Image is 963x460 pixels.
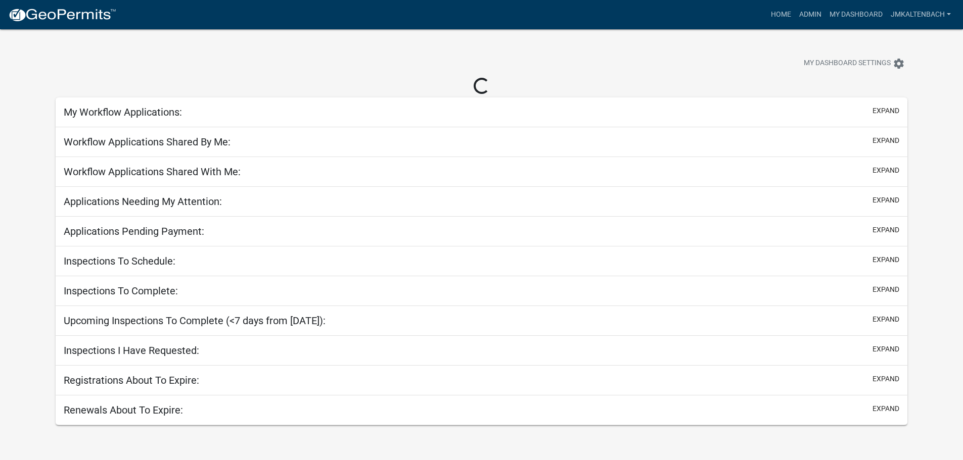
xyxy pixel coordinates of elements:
[804,58,891,70] span: My Dashboard Settings
[64,285,178,297] h5: Inspections To Complete:
[873,374,899,384] button: expand
[64,404,183,416] h5: Renewals About To Expire:
[873,195,899,206] button: expand
[826,5,887,24] a: My Dashboard
[873,254,899,265] button: expand
[64,374,199,386] h5: Registrations About To Expire:
[767,5,795,24] a: Home
[873,135,899,146] button: expand
[64,344,199,356] h5: Inspections I Have Requested:
[64,166,241,178] h5: Workflow Applications Shared With Me:
[873,106,899,116] button: expand
[887,5,955,24] a: jmkaltenbach
[795,5,826,24] a: Admin
[873,165,899,176] button: expand
[873,225,899,235] button: expand
[796,54,913,73] button: My Dashboard Settingssettings
[64,195,222,208] h5: Applications Needing My Attention:
[64,106,182,118] h5: My Workflow Applications:
[873,403,899,414] button: expand
[893,58,905,70] i: settings
[873,314,899,325] button: expand
[873,284,899,295] button: expand
[64,136,231,148] h5: Workflow Applications Shared By Me:
[873,344,899,354] button: expand
[64,255,175,267] h5: Inspections To Schedule:
[64,315,326,327] h5: Upcoming Inspections To Complete (<7 days from [DATE]):
[64,225,204,237] h5: Applications Pending Payment:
